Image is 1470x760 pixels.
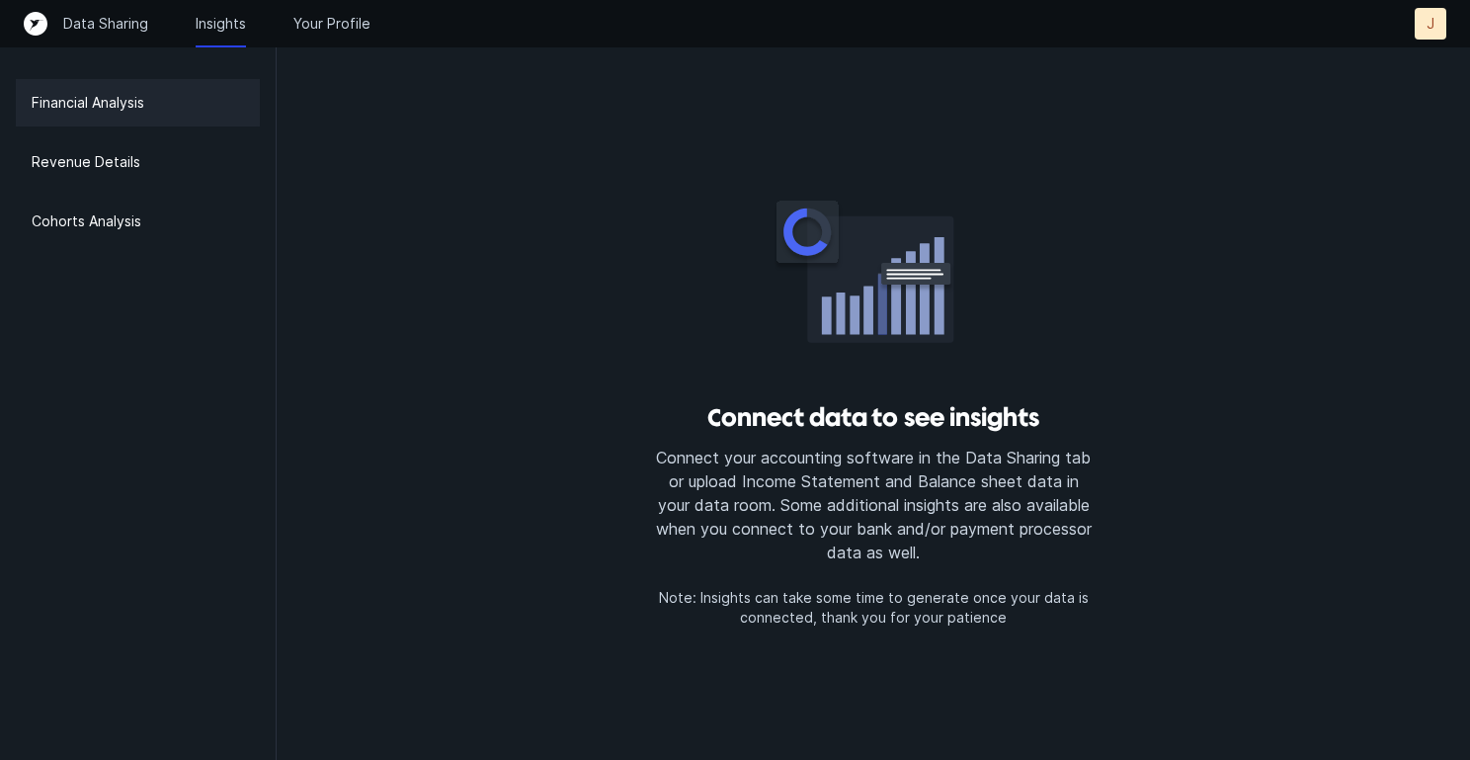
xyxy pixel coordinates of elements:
[1415,8,1446,40] button: J
[652,588,1095,628] p: Note: Insights can take some time to generate once your data is connected, thank you for your pat...
[196,14,246,34] a: Insights
[32,150,140,174] p: Revenue Details
[32,91,144,115] p: Financial Analysis
[1427,14,1434,34] p: J
[652,402,1095,434] h3: Connect data to see insights
[16,79,260,127] a: Financial Analysis
[16,198,260,245] a: Cohorts Analysis
[63,14,148,34] a: Data Sharing
[16,138,260,186] a: Revenue Details
[652,446,1095,564] p: Connect your accounting software in the Data Sharing tab or upload Income Statement and Balance s...
[32,210,141,233] p: Cohorts Analysis
[293,14,370,34] a: Your Profile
